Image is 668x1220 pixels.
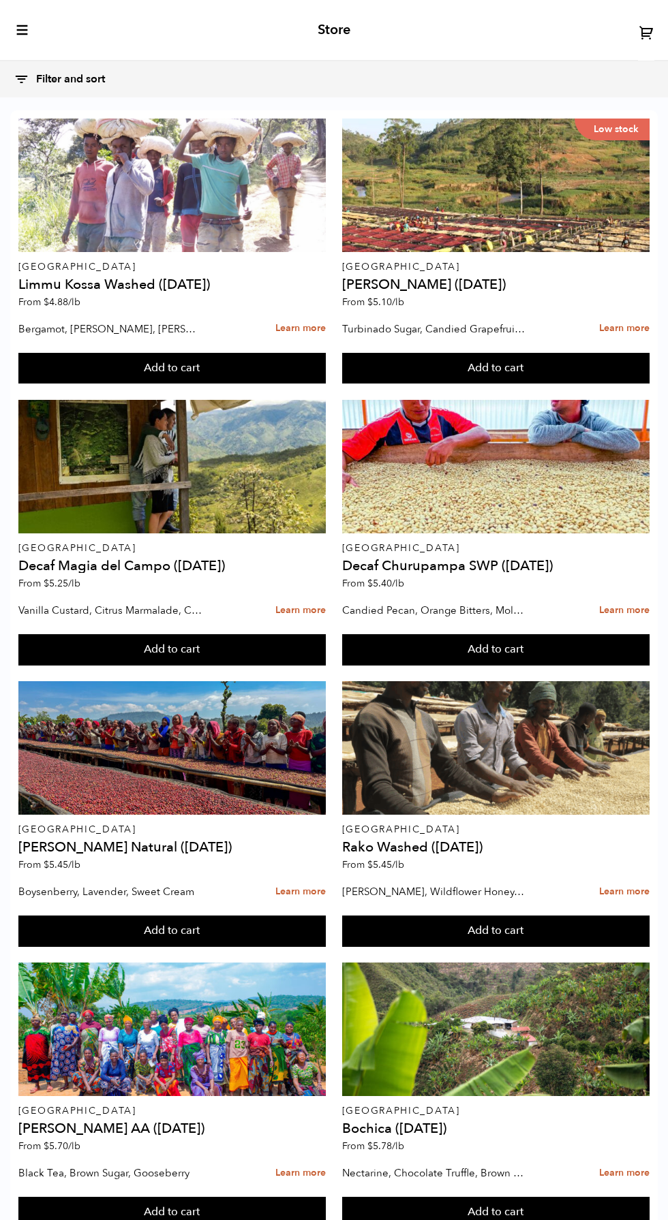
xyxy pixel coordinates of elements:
h4: [PERSON_NAME] ([DATE]) [342,278,650,292]
button: Add to cart [342,353,650,384]
bdi: 4.88 [44,296,80,309]
a: Learn more [275,596,326,625]
p: [GEOGRAPHIC_DATA] [342,825,650,834]
span: /lb [392,296,404,309]
button: Add to cart [18,916,326,947]
a: Learn more [275,1159,326,1188]
span: $ [44,296,49,309]
button: Add to cart [342,916,650,947]
span: /lb [68,296,80,309]
h4: [PERSON_NAME] Natural ([DATE]) [18,841,326,854]
button: Add to cart [342,634,650,666]
a: Learn more [599,596,650,625]
h4: Bochica ([DATE]) [342,1122,650,1136]
bdi: 5.10 [367,296,404,309]
span: $ [44,1140,49,1153]
span: $ [367,1140,373,1153]
bdi: 5.70 [44,1140,80,1153]
h4: Rako Washed ([DATE]) [342,841,650,854]
p: [GEOGRAPHIC_DATA] [342,1106,650,1116]
span: $ [44,577,49,590]
p: Bergamot, [PERSON_NAME], [PERSON_NAME] [18,319,203,339]
p: Low stock [575,119,650,140]
a: Learn more [275,877,326,907]
bdi: 5.25 [44,577,80,590]
p: Nectarine, Chocolate Truffle, Brown Sugar [342,1163,527,1183]
bdi: 5.45 [367,858,404,871]
span: From [18,858,80,871]
span: From [342,296,404,309]
span: /lb [68,1140,80,1153]
bdi: 5.78 [367,1140,404,1153]
p: [GEOGRAPHIC_DATA] [18,1106,326,1116]
span: /lb [392,1140,404,1153]
button: toggle-mobile-menu [14,23,29,37]
span: /lb [392,858,404,871]
p: Black Tea, Brown Sugar, Gooseberry [18,1163,203,1183]
span: From [18,577,80,590]
p: [GEOGRAPHIC_DATA] [18,825,326,834]
span: From [342,1140,404,1153]
a: Learn more [599,314,650,343]
p: [PERSON_NAME], Wildflower Honey, Black Tea [342,881,527,902]
p: Candied Pecan, Orange Bitters, Molasses [342,600,527,621]
span: From [342,577,404,590]
span: From [342,858,404,871]
bdi: 5.45 [44,858,80,871]
span: /lb [68,858,80,871]
span: $ [367,296,373,309]
p: [GEOGRAPHIC_DATA] [342,544,650,553]
p: [GEOGRAPHIC_DATA] [342,262,650,272]
span: From [18,296,80,309]
p: Boysenberry, Lavender, Sweet Cream [18,881,203,902]
h4: Decaf Magia del Campo ([DATE]) [18,559,326,573]
p: [GEOGRAPHIC_DATA] [18,544,326,553]
button: Filter and sort [14,65,119,94]
a: Low stock [342,119,650,252]
p: [GEOGRAPHIC_DATA] [18,262,326,272]
button: Add to cart [18,634,326,666]
p: Turbinado Sugar, Candied Grapefruit, Spiced Plum [342,319,527,339]
span: From [18,1140,80,1153]
span: $ [367,577,373,590]
button: Add to cart [18,353,326,384]
span: /lb [68,577,80,590]
bdi: 5.40 [367,577,404,590]
h2: Store [318,22,350,38]
span: $ [367,858,373,871]
a: Learn more [599,877,650,907]
span: /lb [392,577,404,590]
span: $ [44,858,49,871]
h4: [PERSON_NAME] AA ([DATE]) [18,1122,326,1136]
a: Learn more [275,314,326,343]
p: Vanilla Custard, Citrus Marmalade, Caramel [18,600,203,621]
h4: Decaf Churupampa SWP ([DATE]) [342,559,650,573]
a: Learn more [599,1159,650,1188]
h4: Limmu Kossa Washed ([DATE]) [18,278,326,292]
